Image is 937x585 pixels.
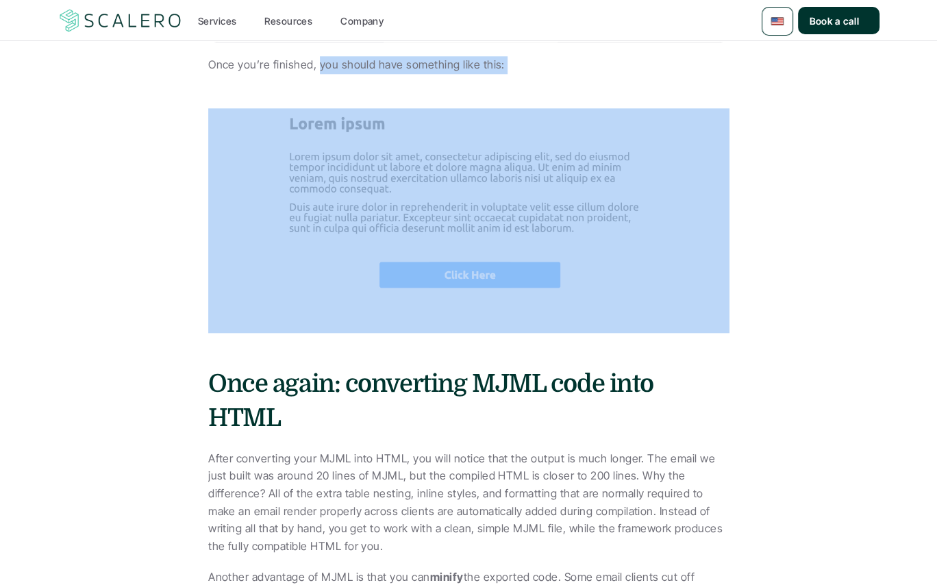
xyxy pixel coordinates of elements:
[809,14,859,28] p: Book a call
[798,7,879,34] a: Book a call
[340,14,384,28] p: Company
[58,8,184,33] a: Scalero company logotype
[430,570,464,584] strong: minify
[208,450,729,556] p: After converting your MJML into HTML, you will notice that the output is much longer. The email w...
[198,14,236,28] p: Services
[58,8,184,34] img: Scalero company logotype
[208,56,729,74] p: Once you’re finished, you should have something like this:
[771,14,784,28] img: 🇺🇸
[264,14,312,28] p: Resources
[208,367,729,436] h3: Once again: converting MJML code into HTML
